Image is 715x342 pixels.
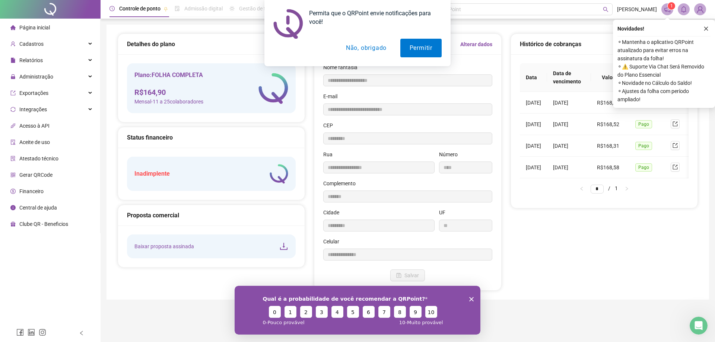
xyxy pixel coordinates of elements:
span: ⚬ ⚠️ Suporte Via Chat Será Removido do Plano Essencial [617,63,711,79]
div: Permita que o QRPoint envie notificações para você! [303,9,442,26]
span: Mensal - 11 a 25 colaboradores [134,98,203,106]
button: Permitir [400,39,442,57]
footer: QRPoint © 2025 - 2.90.5 - [101,316,715,342]
li: 1/1 [591,184,618,193]
span: Clube QR - Beneficios [19,221,68,227]
span: ⚬ Novidade no Cálculo do Saldo! [617,79,711,87]
td: [DATE] [547,157,591,178]
span: Acesso à API [19,123,50,129]
th: Data [520,63,547,92]
td: [DATE] [520,92,547,114]
td: [DATE] [520,157,547,178]
td: R$168,31 [591,135,625,157]
label: Número [439,150,463,159]
label: UF [439,208,450,217]
th: Data de vencimento [547,63,591,92]
label: E-mail [323,92,342,100]
span: left [579,186,584,191]
span: dollar [10,189,16,194]
img: logo-atual-colorida-simples.ef1a4d5a9bda94f4ab63.png [258,73,288,104]
span: Aceite de uso [19,139,50,145]
img: notification icon [273,9,303,39]
span: left [79,330,84,336]
label: Rua [323,150,337,159]
button: Não, obrigado [337,39,396,57]
label: Celular [323,237,344,246]
span: right [625,186,629,191]
label: Cidade [323,208,344,217]
button: left [576,184,588,193]
td: R$168,47 [591,92,625,114]
td: R$168,58 [591,157,625,178]
span: Exportações [19,90,48,96]
div: Status financeiro [127,133,296,142]
span: export [673,143,678,148]
span: Gerar QRCode [19,172,53,178]
button: right [621,184,633,193]
span: instagram [39,329,46,336]
span: export [673,164,678,170]
span: download [279,242,288,251]
label: Complemento [323,179,360,188]
td: [DATE] [547,114,591,135]
span: sync [10,107,16,112]
label: CEP [323,121,338,130]
span: export [673,121,678,127]
span: info-circle [10,205,16,210]
span: gift [10,221,16,227]
h4: R$ 164,90 [134,87,203,98]
span: api [10,123,16,128]
span: Administração [19,74,53,80]
span: Pago [635,163,652,172]
span: audit [10,140,16,145]
td: [DATE] [520,114,547,135]
span: export [10,90,16,96]
td: [DATE] [547,135,591,157]
li: Próxima página [621,184,633,193]
span: solution [10,156,16,161]
h5: Plano: FOLHA COMPLETA [134,71,203,80]
td: [DATE] [520,135,547,157]
span: / [608,185,610,191]
iframe: Intercom live chat [690,317,708,335]
th: Valor [591,63,625,92]
button: Salvar [390,269,425,281]
span: Financeiro [19,188,44,194]
span: linkedin [28,329,35,336]
span: Baixar proposta assinada [134,242,194,250]
span: lock [10,74,16,79]
img: logo-atual-colorida-simples.ef1a4d5a9bda94f4ab63.png [270,164,288,183]
span: facebook [16,329,24,336]
span: Pago [635,120,652,128]
span: Pago [635,142,652,150]
div: Proposta comercial [127,211,296,220]
h5: Inadimplente [134,169,170,178]
span: Integrações [19,106,47,112]
span: Central de ajuda [19,205,57,211]
span: qrcode [10,172,16,178]
td: R$168,52 [591,114,625,135]
td: [DATE] [547,92,591,114]
iframe: Pesquisa da QRPoint [235,286,480,335]
li: Página anterior [576,184,588,193]
span: ⚬ Ajustes da folha com período ampliado! [617,87,711,103]
label: Nome fantasia [323,63,362,71]
span: Atestado técnico [19,156,58,162]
